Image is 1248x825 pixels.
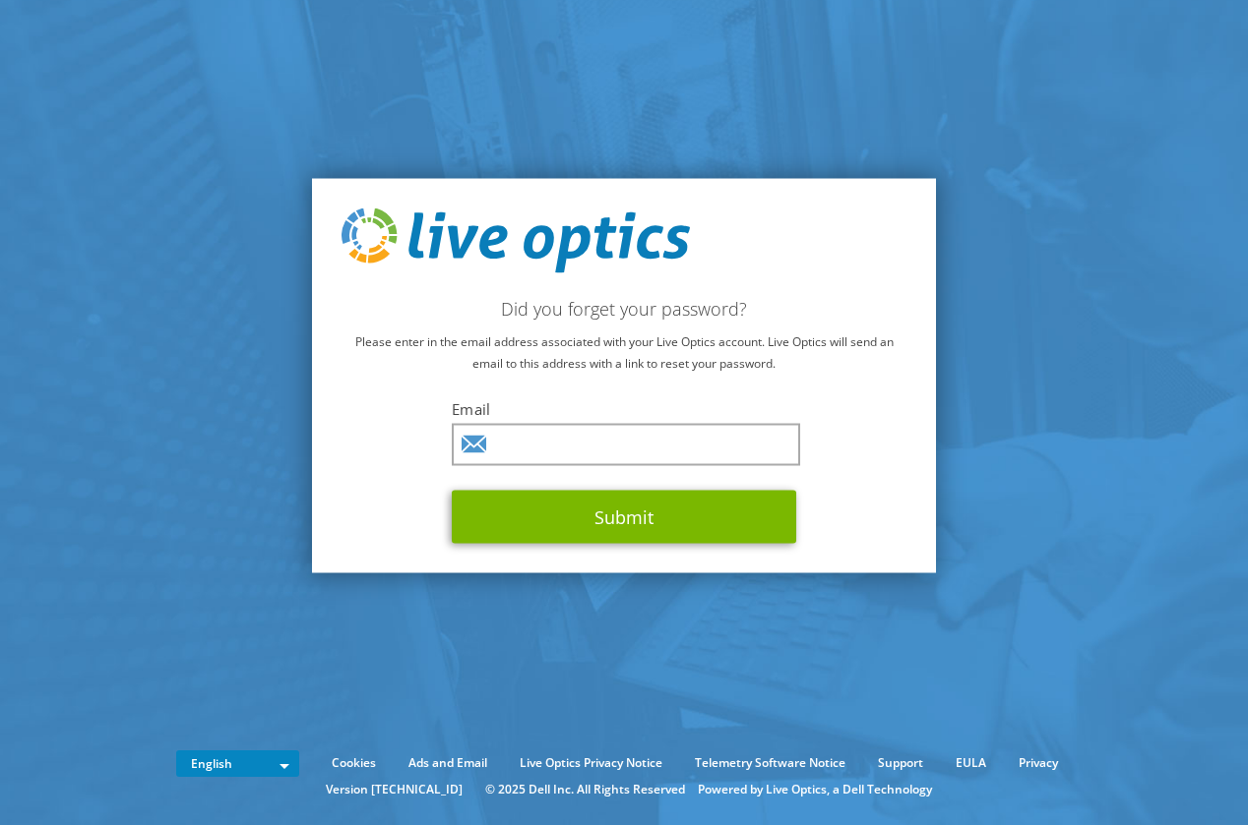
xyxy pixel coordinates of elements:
a: Ads and Email [394,752,502,774]
button: Submit [452,490,796,543]
a: EULA [941,752,1001,774]
a: Live Optics Privacy Notice [505,752,677,774]
label: Email [452,398,796,418]
h2: Did you forget your password? [342,297,906,319]
li: Version [TECHNICAL_ID] [316,779,472,800]
a: Privacy [1004,752,1073,774]
img: live_optics_svg.svg [342,208,690,273]
li: © 2025 Dell Inc. All Rights Reserved [475,779,695,800]
a: Telemetry Software Notice [680,752,860,774]
a: Cookies [317,752,391,774]
li: Powered by Live Optics, a Dell Technology [698,779,932,800]
p: Please enter in the email address associated with your Live Optics account. Live Optics will send... [342,330,906,374]
a: Support [863,752,938,774]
